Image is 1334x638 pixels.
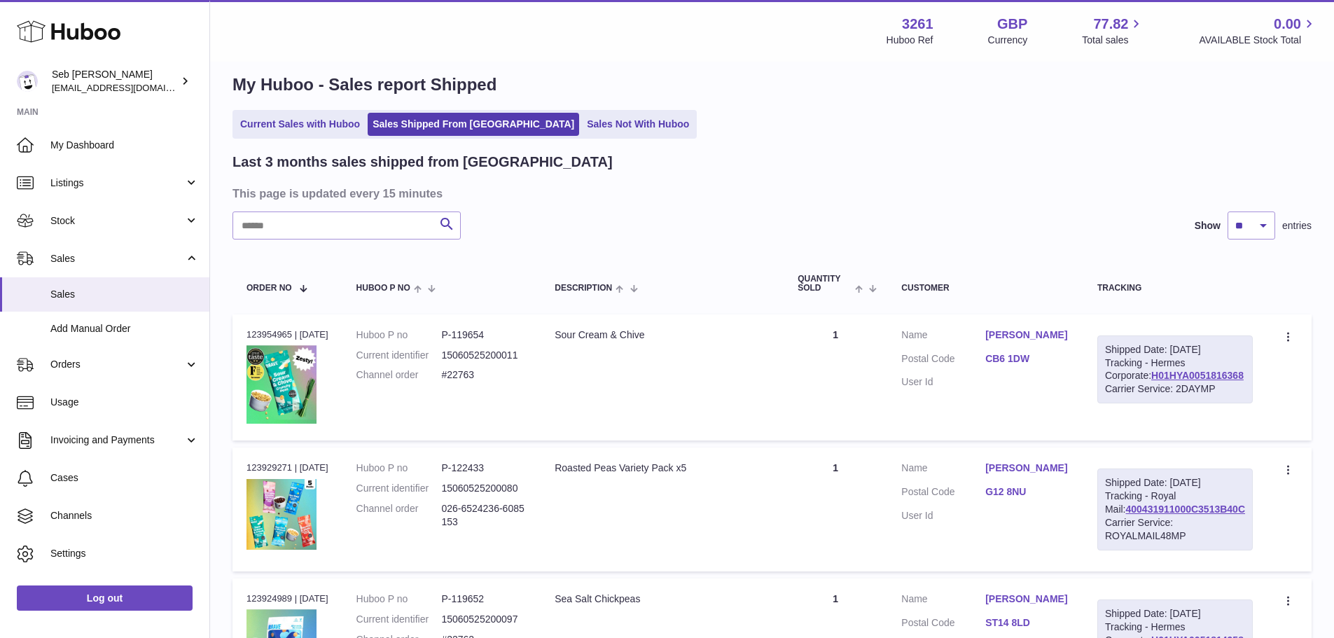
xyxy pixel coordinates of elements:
a: H01HYA0051816368 [1151,370,1244,381]
dd: #22763 [441,368,527,382]
a: G12 8NU [985,485,1069,499]
span: Usage [50,396,199,409]
span: AVAILABLE Stock Total [1199,34,1317,47]
div: 123929271 | [DATE] [246,462,328,474]
dd: P-119652 [441,592,527,606]
div: 123924989 | [DATE] [246,592,328,605]
td: 1 [784,448,887,571]
span: Settings [50,547,199,560]
span: entries [1282,219,1312,233]
span: Cases [50,471,199,485]
div: Seb [PERSON_NAME] [52,68,178,95]
span: Quantity Sold [798,275,852,293]
div: Customer [901,284,1069,293]
div: Sour Cream & Chive [555,328,770,342]
dt: Name [901,328,985,345]
div: Shipped Date: [DATE] [1105,607,1245,620]
dd: 026-6524236-6085153 [441,502,527,529]
span: 77.82 [1093,15,1128,34]
img: internalAdmin-3261@internal.huboo.com [17,71,38,92]
strong: GBP [997,15,1027,34]
h3: This page is updated every 15 minutes [232,186,1308,201]
span: Huboo P no [356,284,410,293]
div: Currency [988,34,1028,47]
div: Sea Salt Chickpeas [555,592,770,606]
a: [PERSON_NAME] [985,592,1069,606]
dt: Postal Code [901,616,985,633]
dt: Huboo P no [356,462,442,475]
strong: 3261 [902,15,933,34]
dt: User Id [901,509,985,522]
a: CB6 1DW [985,352,1069,366]
div: Roasted Peas Variety Pack x5 [555,462,770,475]
dt: Name [901,592,985,609]
h2: Last 3 months sales shipped from [GEOGRAPHIC_DATA] [232,153,613,172]
dt: Huboo P no [356,328,442,342]
dt: Channel order [356,368,442,382]
span: Order No [246,284,292,293]
div: Huboo Ref [887,34,933,47]
div: Carrier Service: ROYALMAIL48MP [1105,516,1245,543]
a: Sales Shipped From [GEOGRAPHIC_DATA] [368,113,579,136]
td: 1 [784,314,887,441]
a: [PERSON_NAME] [985,328,1069,342]
div: Tracking [1097,284,1253,293]
dd: 15060525200080 [441,482,527,495]
dt: User Id [901,375,985,389]
img: 32611658329606.jpg [246,479,317,550]
dt: Channel order [356,502,442,529]
span: Channels [50,509,199,522]
a: 0.00 AVAILABLE Stock Total [1199,15,1317,47]
span: Total sales [1082,34,1144,47]
span: Description [555,284,612,293]
dd: 15060525200011 [441,349,527,362]
div: Shipped Date: [DATE] [1105,343,1245,356]
dt: Huboo P no [356,592,442,606]
span: Add Manual Order [50,322,199,335]
span: Sales [50,252,184,265]
span: Stock [50,214,184,228]
a: 77.82 Total sales [1082,15,1144,47]
dd: 15060525200097 [441,613,527,626]
dt: Postal Code [901,352,985,369]
a: Current Sales with Huboo [235,113,365,136]
dt: Postal Code [901,485,985,502]
dt: Current identifier [356,613,442,626]
a: Log out [17,585,193,611]
div: Shipped Date: [DATE] [1105,476,1245,490]
dd: P-122433 [441,462,527,475]
a: Sales Not With Huboo [582,113,694,136]
img: 32611658329617.jpg [246,345,317,423]
span: Listings [50,176,184,190]
span: Orders [50,358,184,371]
dt: Current identifier [356,349,442,362]
a: [PERSON_NAME] [985,462,1069,475]
a: 400431911000C3513B40C [1126,504,1245,515]
span: Sales [50,288,199,301]
a: ST14 8LD [985,616,1069,630]
div: 123954965 | [DATE] [246,328,328,341]
span: [EMAIL_ADDRESS][DOMAIN_NAME] [52,82,206,93]
h1: My Huboo - Sales report Shipped [232,74,1312,96]
div: Carrier Service: 2DAYMP [1105,382,1245,396]
div: Tracking - Hermes Corporate: [1097,335,1253,404]
span: My Dashboard [50,139,199,152]
dt: Current identifier [356,482,442,495]
div: Tracking - Royal Mail: [1097,469,1253,550]
span: 0.00 [1274,15,1301,34]
span: Invoicing and Payments [50,434,184,447]
dt: Name [901,462,985,478]
label: Show [1195,219,1221,233]
dd: P-119654 [441,328,527,342]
